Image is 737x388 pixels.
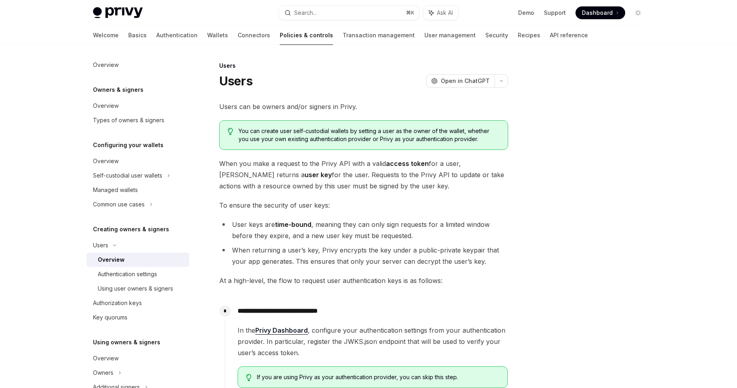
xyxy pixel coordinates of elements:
[219,275,508,286] span: At a high-level, the flow to request user authentication keys is as follows:
[518,26,540,45] a: Recipes
[87,154,189,168] a: Overview
[238,325,508,358] span: In the , configure your authentication settings from your authentication provider. In particular,...
[93,224,169,234] h5: Creating owners & signers
[550,26,588,45] a: API reference
[575,6,625,19] a: Dashboard
[386,160,429,168] strong: access token
[93,240,108,250] div: Users
[87,183,189,197] a: Managed wallets
[93,7,143,18] img: light logo
[544,9,566,17] a: Support
[93,298,142,308] div: Authorization keys
[437,9,453,17] span: Ask AI
[294,8,317,18] div: Search...
[279,6,419,20] button: Search...⌘K
[343,26,415,45] a: Transaction management
[87,113,189,127] a: Types of owners & signers
[280,26,333,45] a: Policies & controls
[93,115,164,125] div: Types of owners & signers
[275,220,311,228] strong: time-bound
[255,326,308,335] a: Privy Dashboard
[93,85,143,95] h5: Owners & signers
[423,6,458,20] button: Ask AI
[87,310,189,325] a: Key quorums
[98,269,157,279] div: Authentication settings
[93,140,164,150] h5: Configuring your wallets
[238,26,270,45] a: Connectors
[98,255,125,265] div: Overview
[93,60,119,70] div: Overview
[238,127,499,143] span: You can create user self-custodial wallets by setting a user as the owner of the wallet, whether ...
[87,296,189,310] a: Authorization keys
[632,6,644,19] button: Toggle dark mode
[219,200,508,211] span: To ensure the security of user keys:
[406,10,414,16] span: ⌘ K
[228,128,233,135] svg: Tip
[518,9,534,17] a: Demo
[207,26,228,45] a: Wallets
[87,267,189,281] a: Authentication settings
[219,101,508,112] span: Users can be owners and/or signers in Privy.
[87,58,189,72] a: Overview
[93,171,162,180] div: Self-custodial user wallets
[87,253,189,267] a: Overview
[93,354,119,363] div: Overview
[128,26,147,45] a: Basics
[93,200,145,209] div: Common use cases
[93,26,119,45] a: Welcome
[93,368,113,378] div: Owners
[93,101,119,111] div: Overview
[257,373,499,381] span: If you are using Privy as your authentication provider, you can skip this step.
[98,284,173,293] div: Using user owners & signers
[93,313,127,322] div: Key quorums
[219,219,508,241] li: User keys are , meaning they can only sign requests for a limited window before they expire, and ...
[246,374,252,381] svg: Tip
[93,337,160,347] h5: Using owners & signers
[87,281,189,296] a: Using user owners & signers
[93,185,138,195] div: Managed wallets
[219,245,508,267] li: When returning a user’s key, Privy encrypts the key under a public-private keypair that your app ...
[93,156,119,166] div: Overview
[219,62,508,70] div: Users
[582,9,613,17] span: Dashboard
[156,26,198,45] a: Authentication
[441,77,490,85] span: Open in ChatGPT
[305,171,332,179] strong: user key
[426,74,495,88] button: Open in ChatGPT
[219,158,508,192] span: When you make a request to the Privy API with a valid for a user, [PERSON_NAME] returns a for the...
[424,26,476,45] a: User management
[485,26,508,45] a: Security
[87,351,189,366] a: Overview
[219,74,252,88] h1: Users
[87,99,189,113] a: Overview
